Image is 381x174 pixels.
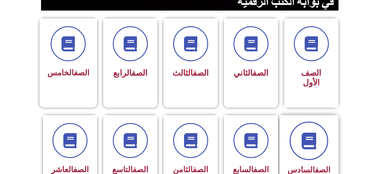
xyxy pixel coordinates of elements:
a: الصف [133,165,148,174]
span: الرابع [113,68,148,78]
span: العاشر [51,165,89,174]
a: الصف [253,165,269,174]
span: السابع [233,165,269,174]
span: الثامن [173,165,208,174]
a: الصف [252,68,268,78]
span: الثاني [233,68,268,78]
a: الصف [193,165,208,174]
span: التاسع [112,165,148,174]
span: الصف الأول [301,68,321,87]
a: الصف [193,68,209,78]
span: الخامس [47,68,89,77]
a: الصف [73,165,89,174]
span: الثالث [173,68,209,78]
a: الصف [74,68,89,77]
a: الصف [132,68,148,78]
